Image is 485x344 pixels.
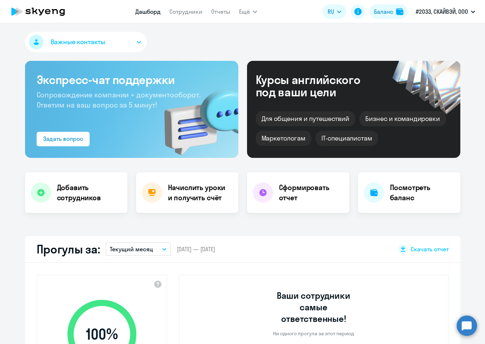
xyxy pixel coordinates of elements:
button: Текущий месяц [106,242,171,256]
a: Дашборд [135,8,161,15]
button: Ещё [239,4,257,19]
h3: Экспресс-чат поддержки [37,72,227,87]
img: bg-img [154,76,238,158]
p: Текущий месяц [110,245,153,253]
span: RU [328,7,334,16]
h4: Добавить сотрудников [57,183,122,203]
button: Балансbalance [370,4,408,19]
h4: Начислить уроки и получить счёт [168,183,231,203]
h4: Сформировать отчет [279,183,344,203]
div: Задать вопрос [43,134,83,143]
div: Маркетологам [256,131,311,146]
span: Важные контакты [51,37,105,47]
a: Сотрудники [169,8,202,15]
span: [DATE] — [DATE] [177,245,215,253]
button: Задать вопрос [37,132,90,146]
div: Бизнес и командировки [359,111,446,126]
img: balance [396,8,403,15]
div: IT-специалистам [316,131,378,146]
span: Сопровождение компании + документооборот. Ответим на ваш вопрос за 5 минут! [37,90,201,109]
span: Скачать отчет [411,245,449,253]
span: 100 % [60,326,144,343]
div: Курсы английского под ваши цели [256,74,380,98]
span: Ещё [239,7,250,16]
button: #2033, СКАЙВЭЙ, ООО [412,3,479,20]
button: RU [322,4,346,19]
p: #2033, СКАЙВЭЙ, ООО [416,7,468,16]
h4: Посмотреть баланс [390,183,455,203]
button: Важные контакты [25,32,147,52]
h2: Прогулы за: [37,242,100,256]
h3: Ваши сотрудники самые ответственные! [267,290,360,324]
a: Отчеты [211,8,230,15]
div: Для общения и путешествий [256,111,355,126]
p: Ни одного прогула за этот период [273,330,354,337]
div: Баланс [374,7,393,16]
